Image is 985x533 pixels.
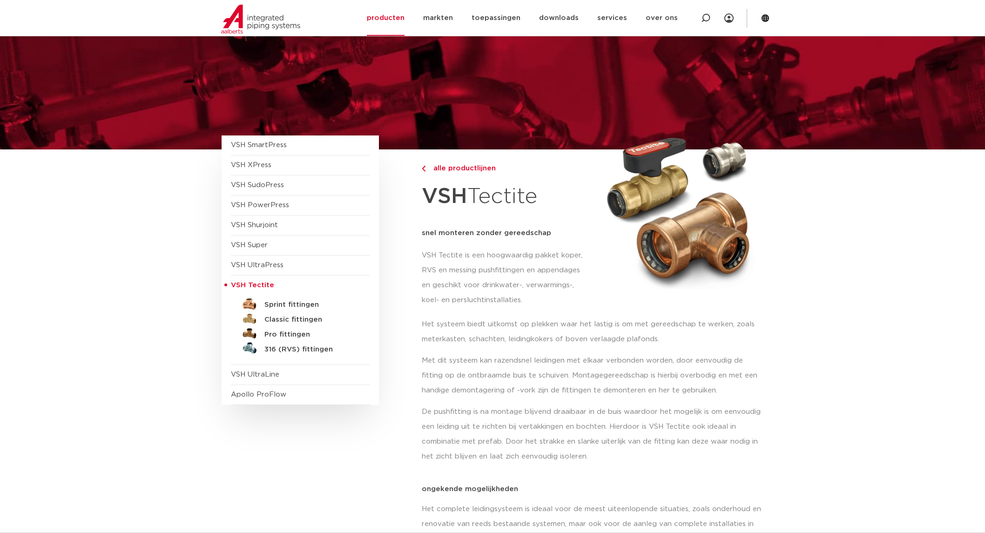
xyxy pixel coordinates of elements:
a: VSH PowerPress [231,202,289,209]
a: Sprint fittingen [231,296,370,310]
a: VSH UltraLine [231,371,279,378]
span: alle productlijnen [428,165,496,172]
p: Het systeem biedt uitkomst op plekken waar het lastig is om met gereedschap te werken, zoals mete... [422,317,764,347]
h5: Pro fittingen [264,331,357,339]
img: chevron-right.svg [422,166,425,172]
a: VSH XPress [231,162,271,169]
a: Pro fittingen [231,325,370,340]
span: VSH Tectite [231,282,274,289]
p: VSH Tectite is een hoogwaardig pakket koper, RVS en messing pushfittingen en appendages en geschi... [422,248,590,308]
h5: Sprint fittingen [264,301,357,309]
strong: snel monteren zonder gereedschap [422,229,551,236]
h1: Tectite [422,179,590,215]
a: Apollo ProFlow [231,391,286,398]
a: VSH SmartPress [231,142,287,148]
a: VSH SudoPress [231,182,284,189]
p: ongekende mogelijkheden [422,486,764,493]
a: VSH Shurjoint [231,222,278,229]
p: De pushfitting is na montage blijvend draaibaar in de buis waardoor het mogelijk is om eenvoudig ... [422,405,764,464]
a: 316 (RVS) fittingen [231,340,370,355]
p: Met dit systeem kan razendsnel leidingen met elkaar verbonden worden, door eenvoudig de fitting o... [422,353,764,398]
a: Classic fittingen [231,310,370,325]
a: VSH UltraPress [231,262,283,269]
h5: Classic fittingen [264,316,357,324]
a: alle productlijnen [422,163,590,174]
h5: 316 (RVS) fittingen [264,345,357,354]
a: VSH Super [231,242,268,249]
strong: VSH [422,186,467,207]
